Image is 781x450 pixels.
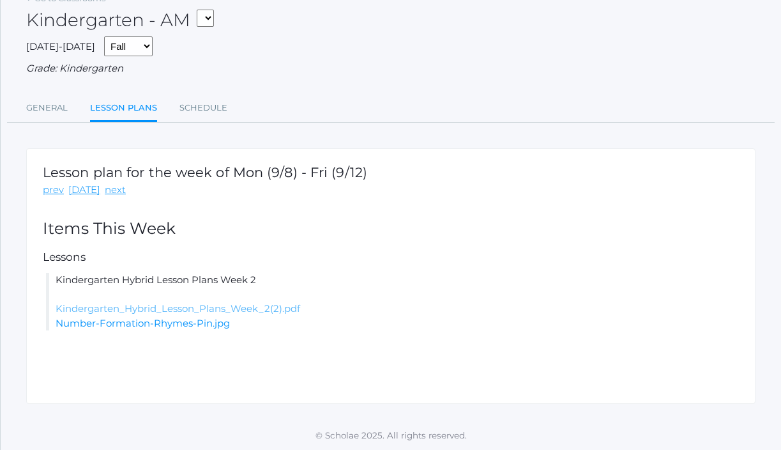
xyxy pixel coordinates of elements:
div: Grade: Kindergarten [26,61,755,76]
span: [DATE]-[DATE] [26,40,95,52]
h1: Lesson plan for the week of Mon (9/8) - Fri (9/12) [43,165,367,180]
p: © Scholae 2025. All rights reserved. [1,429,781,442]
a: prev [43,183,64,198]
h5: Lessons [43,251,739,263]
a: Number-Formation-Rhymes-Pin.jpg [56,317,230,329]
a: Lesson Plans [90,95,157,123]
a: Schedule [179,95,227,121]
li: Kindergarten Hybrid Lesson Plans Week 2 [46,273,739,330]
a: next [105,183,126,198]
h2: Items This Week [43,220,739,238]
a: General [26,95,68,121]
h2: Kindergarten - AM [26,10,214,30]
a: Kindergarten_Hybrid_Lesson_Plans_Week_2(2).pdf [56,302,300,314]
a: [DATE] [68,183,100,198]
